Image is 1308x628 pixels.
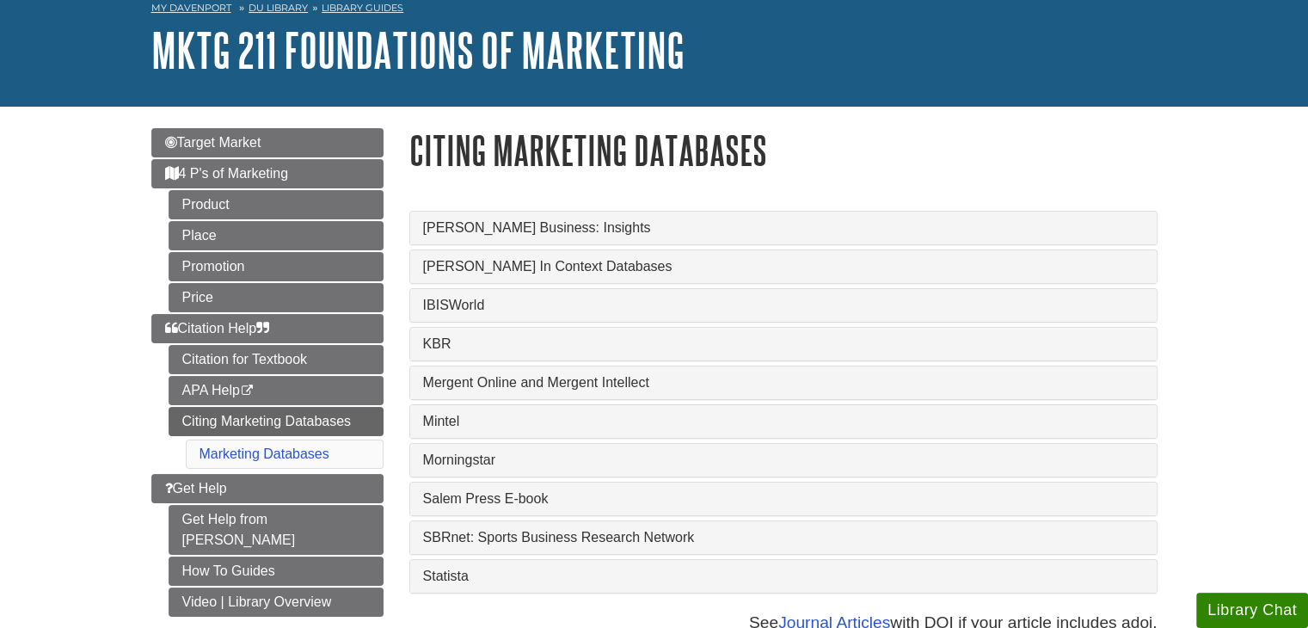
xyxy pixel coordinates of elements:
span: 4 P's of Marketing [165,166,289,181]
a: Marketing Databases [200,446,329,461]
a: [PERSON_NAME] Business: Insights [423,220,1144,236]
a: IBISWorld [423,298,1144,313]
a: My Davenport [151,1,231,15]
a: Citation for Textbook [169,345,384,374]
a: [PERSON_NAME] In Context Databases [423,259,1144,274]
a: Place [169,221,384,250]
a: DU Library [249,2,308,14]
div: Guide Page Menu [151,128,384,617]
a: Get Help [151,474,384,503]
a: Mergent Online and Mergent Intellect [423,375,1144,391]
a: Target Market [151,128,384,157]
a: Video | Library Overview [169,588,384,617]
a: Citation Help [151,314,384,343]
a: Library Guides [322,2,403,14]
h1: Citing Marketing Databases [409,128,1158,172]
button: Library Chat [1196,593,1308,628]
a: Promotion [169,252,384,281]
a: Citing Marketing Databases [169,407,384,436]
a: Product [169,190,384,219]
a: Salem Press E-book [423,491,1144,507]
a: Price [169,283,384,312]
span: Get Help [165,481,227,496]
a: Get Help from [PERSON_NAME] [169,505,384,555]
a: How To Guides [169,557,384,586]
a: MKTG 211 Foundations of Marketing [151,23,685,77]
a: KBR [423,336,1144,352]
span: Target Market [165,135,261,150]
span: Citation Help [165,321,270,336]
a: 4 P's of Marketing [151,159,384,188]
a: APA Help [169,376,384,405]
a: SBRnet: Sports Business Research Network [423,530,1144,545]
i: This link opens in a new window [240,385,255,397]
a: Mintel [423,414,1144,429]
a: Morningstar [423,453,1144,468]
a: Statista [423,569,1144,584]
